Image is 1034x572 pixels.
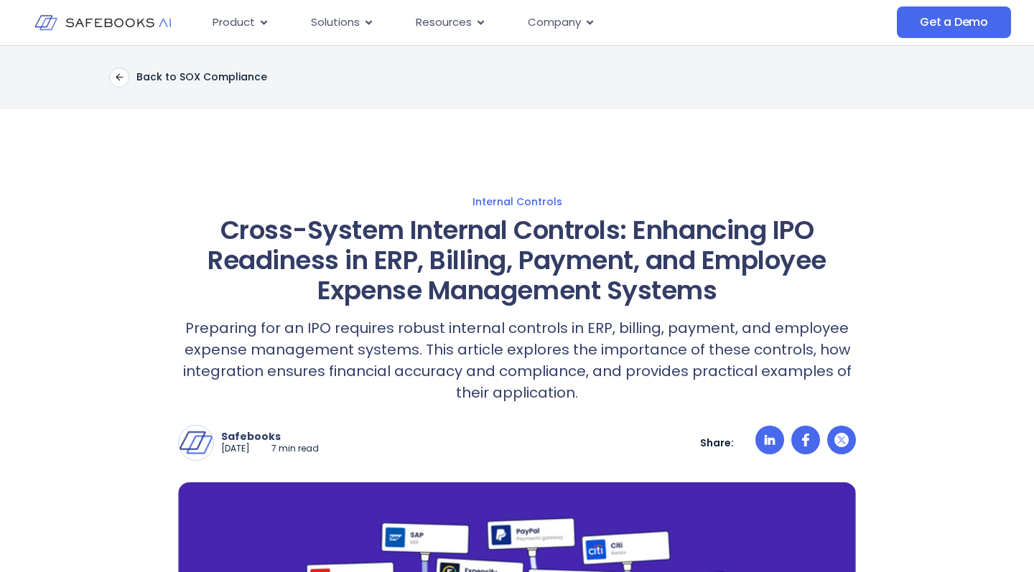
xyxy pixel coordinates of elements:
a: Internal Controls [37,195,997,208]
span: Product [213,14,255,31]
span: Solutions [311,14,360,31]
p: Back to SOX Compliance [136,70,267,83]
p: 7 min read [271,443,319,455]
p: Preparing for an IPO requires robust internal controls in ERP, billing, payment, and employee exp... [178,317,856,403]
span: Resources [416,14,472,31]
img: Safebooks [179,426,213,460]
a: Get a Demo [897,6,1011,38]
nav: Menu [201,9,786,37]
span: Company [528,14,581,31]
div: Menu Toggle [201,9,786,37]
p: Share: [700,436,734,449]
p: Safebooks [221,430,319,443]
p: [DATE] [221,443,250,455]
h1: Cross-System Internal Controls: Enhancing IPO Readiness in ERP, Billing, Payment, and Employee Ex... [178,215,856,306]
a: Back to SOX Compliance [109,67,267,88]
span: Get a Demo [920,15,988,29]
